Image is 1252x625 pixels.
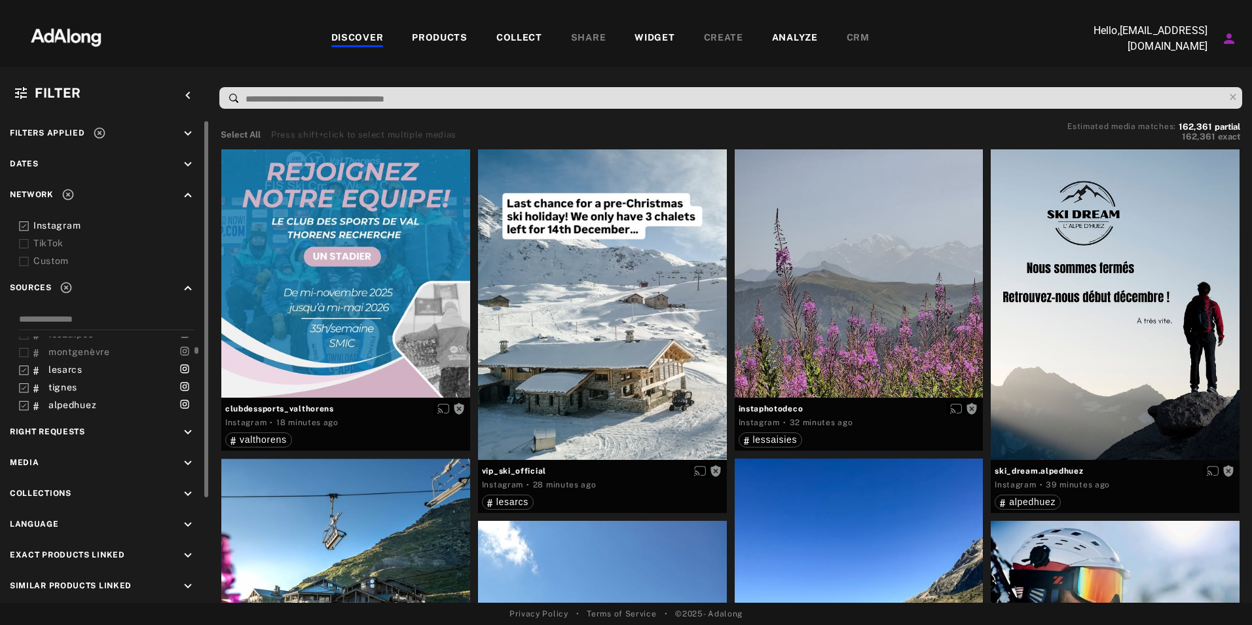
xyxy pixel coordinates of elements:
span: Filters applied [10,128,85,138]
span: Exact Products Linked [10,550,125,559]
i: keyboard_arrow_left [181,88,195,103]
button: Enable diffusion on this media [1203,464,1223,478]
span: lesarcs [48,364,83,375]
span: Right Requests [10,427,85,436]
span: · [783,417,786,428]
button: Account settings [1218,28,1240,50]
button: 162,361exact [1067,130,1240,143]
time: 2025-09-01T12:22:13.000Z [1046,480,1110,489]
span: clubdessports_valthorens [225,403,466,415]
time: 2025-09-01T12:29:02.000Z [790,418,853,427]
span: Similar Products Linked [10,581,132,590]
i: keyboard_arrow_down [181,425,195,440]
div: alpedhuez [1000,497,1056,506]
span: • [665,608,668,620]
span: Media [10,458,39,467]
span: alpedhuez [1009,497,1056,507]
span: · [1040,480,1043,490]
span: vip_ski_official [482,465,723,477]
div: TikTok [33,237,200,250]
i: keyboard_arrow_down [181,579,195,594]
time: 2025-09-01T12:32:50.000Z [533,480,597,489]
span: · [526,480,530,490]
button: Enable diffusion on this media [946,402,966,415]
span: • [576,608,580,620]
i: keyboard_arrow_down [181,518,195,532]
button: Enable diffusion on this media [433,402,453,415]
iframe: Chat Widget [1187,562,1252,625]
i: keyboard_arrow_down [181,456,195,470]
span: · [270,417,273,428]
span: montgenèvre [48,347,110,357]
div: SHARE [571,31,606,47]
div: Instagram [995,479,1036,491]
button: Enable diffusion on this media [690,464,710,478]
div: Instagram [33,219,200,233]
div: Custom [33,254,200,268]
span: 162,361 [1182,132,1215,142]
span: Network [10,190,54,199]
div: Widget de chat [1187,562,1252,625]
span: Rights not requested [710,466,722,475]
span: instaphotodeco [739,403,980,415]
i: keyboard_arrow_down [181,548,195,563]
button: 162,361partial [1179,124,1240,130]
p: Hello, [EMAIL_ADDRESS][DOMAIN_NAME] [1077,23,1207,54]
i: keyboard_arrow_up [181,188,195,202]
i: keyboard_arrow_down [181,157,195,172]
span: alpedhuez [48,400,96,410]
span: ski_dream.alpedhuez [995,465,1236,477]
span: Collections [10,489,71,498]
a: Privacy Policy [509,608,568,620]
div: lessaisies [744,435,798,444]
i: keyboard_arrow_up [181,281,195,295]
img: 63233d7d88ed69de3c212112c67096b6.png [9,16,124,56]
i: keyboard_arrow_down [181,126,195,141]
span: Dates [10,159,39,168]
span: Filter [35,85,81,101]
span: Estimated media matches: [1067,122,1176,131]
div: CREATE [704,31,743,47]
div: PRODUCTS [412,31,468,47]
a: Terms of Service [587,608,656,620]
span: lesarcs [496,497,528,507]
button: Select All [221,128,261,142]
span: Language [10,520,59,529]
div: Instagram [739,417,780,428]
span: valthorens [240,434,287,445]
div: lesarcs [487,497,528,506]
i: keyboard_arrow_down [181,487,195,501]
span: lessaisies [753,434,798,445]
div: valthorens [230,435,287,444]
div: COLLECT [496,31,542,47]
span: tignes [48,382,77,392]
span: 162,361 [1179,122,1212,132]
time: 2025-09-01T12:42:57.000Z [276,418,339,427]
div: DISCOVER [331,31,384,47]
div: CRM [847,31,870,47]
span: Rights not requested [966,404,978,413]
div: WIDGET [635,31,674,47]
span: Rights not requested [453,404,465,413]
div: Instagram [225,417,267,428]
div: Press shift+click to select multiple medias [271,128,456,142]
div: ANALYZE [772,31,818,47]
span: Rights not requested [1223,466,1234,475]
span: © 2025 - Adalong [675,608,743,620]
span: Sources [10,283,52,292]
div: Instagram [482,479,523,491]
